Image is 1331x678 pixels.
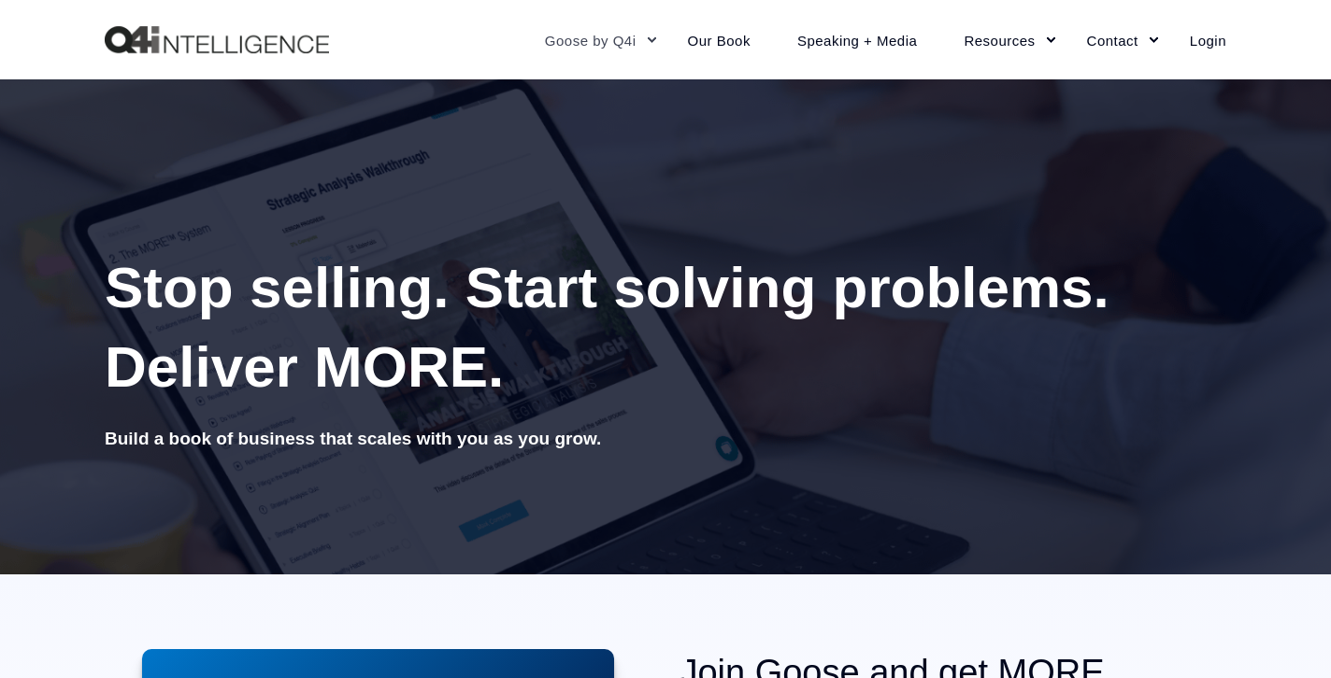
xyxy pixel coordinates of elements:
a: Back to Home [105,26,329,54]
img: Q4intelligence, LLC logo [105,26,329,54]
h5: Build a book of business that scales with you as you grow. [105,425,1226,453]
span: Stop selling. Start solving problems. Deliver MORE. [105,255,1109,399]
